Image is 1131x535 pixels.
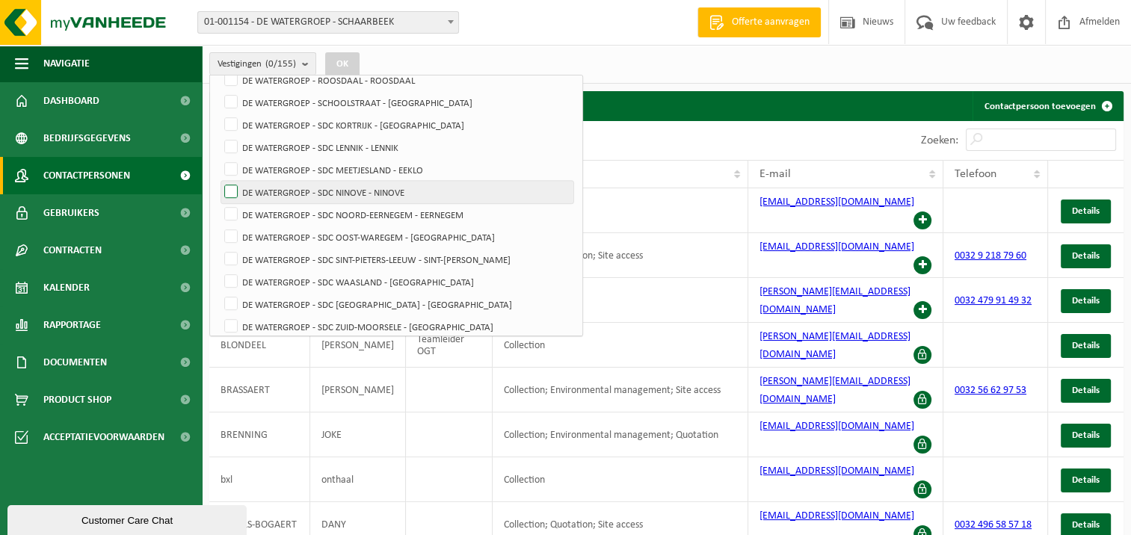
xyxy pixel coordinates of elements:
td: JOKE [310,412,406,457]
a: [EMAIL_ADDRESS][DOMAIN_NAME] [759,510,914,522]
a: Details [1061,424,1111,448]
label: DE WATERGROEP - SCHOOLSTRAAT - [GEOGRAPHIC_DATA] [221,91,573,114]
label: DE WATERGROEP - SDC SINT-PIETERS-LEEUW - SINT-[PERSON_NAME] [221,248,573,270]
span: Details [1072,341,1100,350]
span: Details [1072,430,1100,440]
td: Collection [493,323,748,368]
span: Contactpersonen [43,157,130,194]
span: Contracten [43,232,102,269]
span: Details [1072,475,1100,485]
span: Navigatie [43,45,90,82]
a: 0032 496 58 57 18 [955,519,1032,531]
a: Details [1061,468,1111,492]
a: [EMAIL_ADDRESS][DOMAIN_NAME] [759,466,914,477]
label: DE WATERGROEP - SDC WAASLAND - [GEOGRAPHIC_DATA] [221,270,573,293]
span: Vestigingen [218,53,296,75]
td: onthaal [310,457,406,502]
a: Offerte aanvragen [697,7,821,37]
td: Collection [493,457,748,502]
td: Teamleider OGT [406,323,493,368]
a: 0032 56 62 97 53 [955,385,1026,396]
td: Site access [493,278,748,323]
a: Details [1061,200,1111,223]
span: E-mail [759,168,791,180]
button: OK [325,52,360,76]
td: Collection; Quotation; Site access [493,233,748,278]
span: Documenten [43,344,107,381]
label: DE WATERGROEP - SDC KORTRIJK - [GEOGRAPHIC_DATA] [221,114,573,136]
span: Details [1072,296,1100,306]
a: Contactpersoon toevoegen [973,91,1122,121]
span: Product Shop [43,381,111,418]
a: 0032 479 91 49 32 [955,295,1032,306]
label: DE WATERGROEP - SDC ZUID-MOORSELE - [GEOGRAPHIC_DATA] [221,315,573,338]
a: Details [1061,334,1111,358]
span: Details [1072,386,1100,395]
iframe: chat widget [7,502,250,535]
count: (0/155) [265,59,296,69]
a: 0032 9 218 79 60 [955,250,1026,262]
span: 01-001154 - DE WATERGROEP - SCHAARBEEK [197,11,459,34]
td: BRENNING [209,412,310,457]
button: Vestigingen(0/155) [209,52,316,75]
span: Acceptatievoorwaarden [43,418,164,456]
a: Details [1061,289,1111,313]
td: Collection; Environmental management; Site access [493,368,748,412]
span: Details [1072,206,1100,216]
span: 01-001154 - DE WATERGROEP - SCHAARBEEK [198,12,458,33]
label: DE WATERGROEP - SDC MEETJESLAND - EEKLO [221,158,573,181]
span: Gebruikers [43,194,99,232]
a: [PERSON_NAME][EMAIL_ADDRESS][DOMAIN_NAME] [759,376,910,405]
td: BRASSAERT [209,368,310,412]
a: [PERSON_NAME][EMAIL_ADDRESS][DOMAIN_NAME] [759,286,910,315]
td: Collection; Environmental management; Quotation [493,412,748,457]
span: Details [1072,520,1100,530]
span: Dashboard [43,82,99,120]
a: [PERSON_NAME][EMAIL_ADDRESS][DOMAIN_NAME] [759,331,910,360]
td: Quotation [493,188,748,233]
label: DE WATERGROEP - SDC [GEOGRAPHIC_DATA] - [GEOGRAPHIC_DATA] [221,293,573,315]
td: [PERSON_NAME] [310,368,406,412]
span: Bedrijfsgegevens [43,120,131,157]
span: Offerte aanvragen [728,15,813,30]
span: Telefoon [955,168,996,180]
span: Rapportage [43,306,101,344]
td: BLONDEEL [209,323,310,368]
td: bxl [209,457,310,502]
a: [EMAIL_ADDRESS][DOMAIN_NAME] [759,241,914,253]
a: [EMAIL_ADDRESS][DOMAIN_NAME] [759,421,914,432]
label: Zoeken: [921,134,958,146]
a: [EMAIL_ADDRESS][DOMAIN_NAME] [759,197,914,208]
td: [PERSON_NAME] [310,323,406,368]
a: Details [1061,244,1111,268]
a: Details [1061,379,1111,403]
span: Details [1072,251,1100,261]
label: DE WATERGROEP - SDC NOORD-EERNEGEM - EERNEGEM [221,203,573,226]
label: DE WATERGROEP - SDC OOST-WAREGEM - [GEOGRAPHIC_DATA] [221,226,573,248]
label: DE WATERGROEP - SDC LENNIK - LENNIK [221,136,573,158]
span: Kalender [43,269,90,306]
label: DE WATERGROEP - ROOSDAAL - ROOSDAAL [221,69,573,91]
label: DE WATERGROEP - SDC NINOVE - NINOVE [221,181,573,203]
